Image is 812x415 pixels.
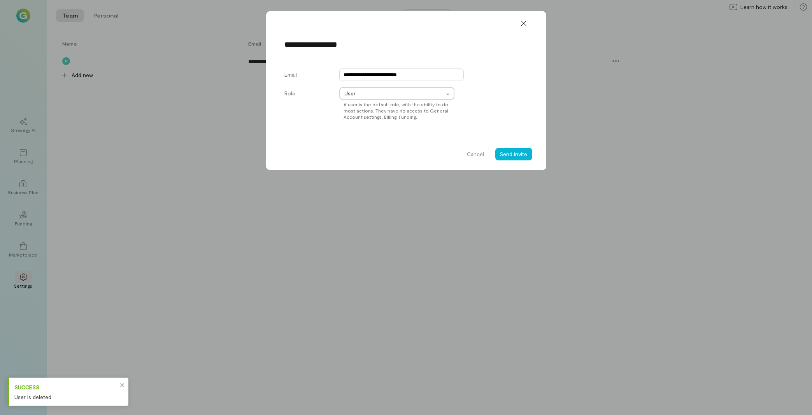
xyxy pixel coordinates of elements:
[285,90,331,120] label: Role
[495,148,532,160] button: Send invite
[345,90,444,97] span: User
[463,148,489,160] button: Cancel
[14,393,118,401] div: User is deleted.
[14,383,118,391] div: Success
[339,100,454,120] div: A user is the default role, with the ability to do most actions. They have no access to General A...
[120,381,125,389] button: close
[285,71,331,81] label: Email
